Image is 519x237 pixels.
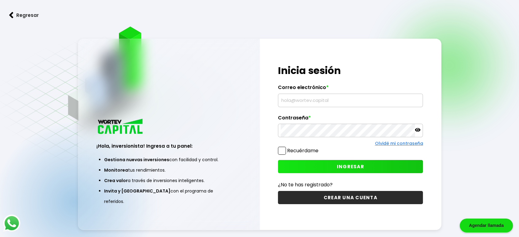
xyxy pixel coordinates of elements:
h1: Inicia sesión [278,63,423,78]
li: a través de inversiones inteligentes. [104,175,234,186]
a: ¿No te has registrado?CREAR UNA CUENTA [278,181,423,204]
label: Correo electrónico [278,84,423,94]
label: Contraseña [278,115,423,124]
img: flecha izquierda [9,12,14,18]
div: Agendar llamada [460,219,513,232]
li: con el programa de referidos. [104,186,234,207]
img: logo_wortev_capital [96,118,145,136]
h3: ¡Hola, inversionista! Ingresa a tu panel: [96,142,241,150]
span: Monitorea [104,167,128,173]
li: con facilidad y control. [104,154,234,165]
span: Crea valor [104,177,128,184]
li: tus rendimientos. [104,165,234,175]
input: hola@wortev.capital [281,94,420,107]
span: INGRESAR [337,163,364,170]
span: Gestiona nuevas inversiones [104,157,169,163]
span: Invita y [GEOGRAPHIC_DATA] [104,188,170,194]
a: Olvidé mi contraseña [375,140,423,146]
button: CREAR UNA CUENTA [278,191,423,204]
img: logos_whatsapp-icon.242b2217.svg [3,215,20,232]
label: Recuérdame [287,147,318,154]
button: INGRESAR [278,160,423,173]
p: ¿No te has registrado? [278,181,423,188]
